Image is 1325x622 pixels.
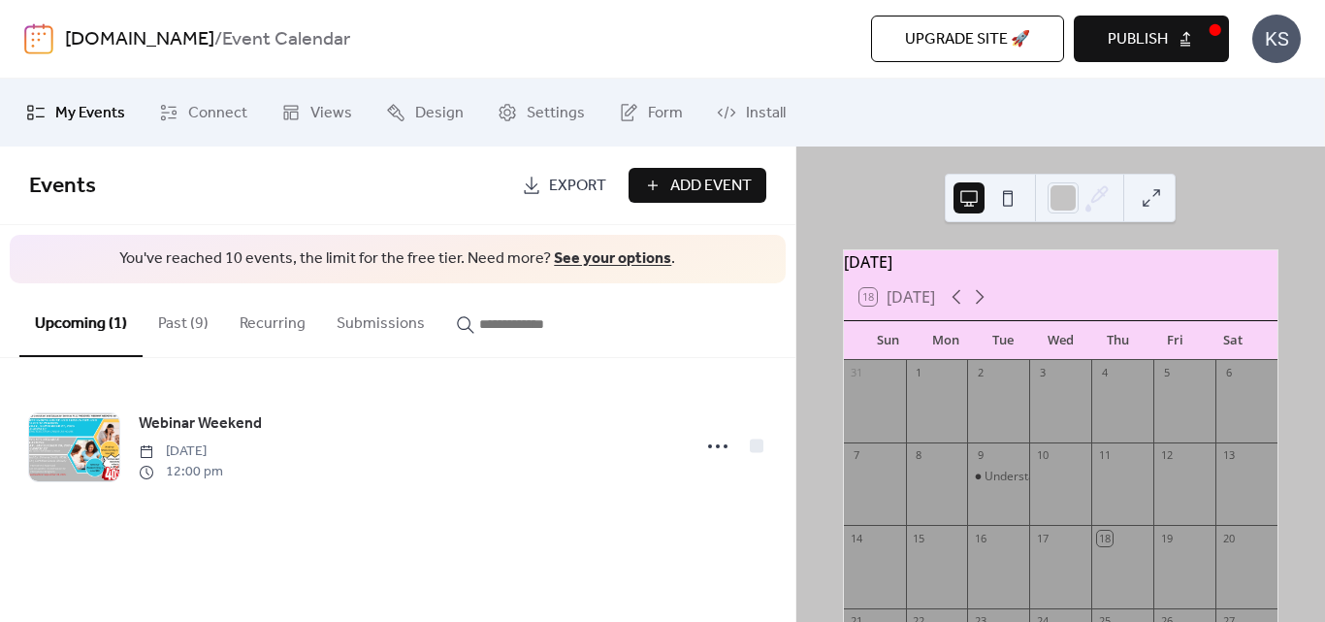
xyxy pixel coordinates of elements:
[871,16,1064,62] button: Upgrade site 🚀
[1159,448,1174,463] div: 12
[483,86,599,139] a: Settings
[415,102,464,125] span: Design
[12,86,140,139] a: My Events
[507,168,621,203] a: Export
[188,102,247,125] span: Connect
[1221,531,1236,545] div: 20
[321,283,440,355] button: Submissions
[139,442,223,462] span: [DATE]
[29,248,766,270] span: You've reached 10 events, the limit for the free tier. Need more? .
[912,448,926,463] div: 8
[844,250,1277,274] div: [DATE]
[222,21,350,58] b: Event Calendar
[1035,531,1050,545] div: 17
[1221,448,1236,463] div: 13
[1097,366,1112,380] div: 4
[1108,28,1168,51] span: Publish
[1147,321,1204,360] div: Fri
[29,165,96,208] span: Events
[1159,366,1174,380] div: 5
[850,448,864,463] div: 7
[224,283,321,355] button: Recurring
[850,366,864,380] div: 31
[746,102,786,125] span: Install
[967,469,1029,485] div: Understanding a Doula's Role in Pre & Postpartum Mental Health
[859,321,917,360] div: Sun
[549,175,606,198] span: Export
[912,531,926,545] div: 15
[554,244,671,274] a: See your options
[1205,321,1262,360] div: Sat
[1097,531,1112,545] div: 18
[19,283,143,357] button: Upcoming (1)
[267,86,367,139] a: Views
[1032,321,1089,360] div: Wed
[1089,321,1147,360] div: Thu
[974,321,1031,360] div: Tue
[850,531,864,545] div: 14
[527,102,585,125] span: Settings
[24,23,53,54] img: logo
[1097,448,1112,463] div: 11
[604,86,697,139] a: Form
[702,86,800,139] a: Install
[1035,448,1050,463] div: 10
[372,86,478,139] a: Design
[912,366,926,380] div: 1
[1221,366,1236,380] div: 6
[1074,16,1229,62] button: Publish
[905,28,1030,51] span: Upgrade site 🚀
[65,21,214,58] a: [DOMAIN_NAME]
[973,448,987,463] div: 9
[917,321,974,360] div: Mon
[139,412,262,436] span: Webinar Weekend
[648,102,683,125] span: Form
[1159,531,1174,545] div: 19
[139,462,223,482] span: 12:00 pm
[139,411,262,437] a: Webinar Weekend
[145,86,262,139] a: Connect
[55,102,125,125] span: My Events
[973,366,987,380] div: 2
[973,531,987,545] div: 16
[310,102,352,125] span: Views
[143,283,224,355] button: Past (9)
[214,21,222,58] b: /
[1252,15,1301,63] div: KS
[1035,366,1050,380] div: 3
